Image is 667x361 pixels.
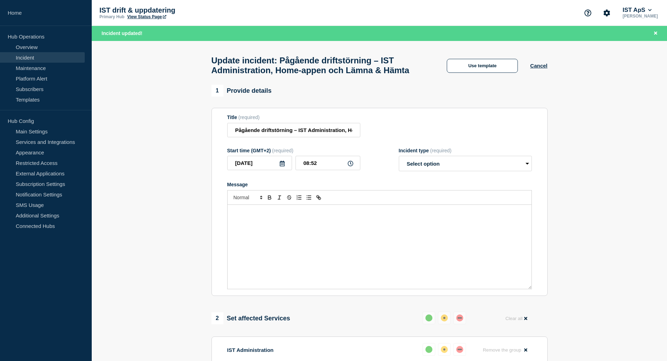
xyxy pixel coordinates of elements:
button: IST ApS [621,7,653,14]
button: Toggle bold text [265,193,275,202]
span: Font size [230,193,265,202]
div: Start time (GMT+2) [227,148,360,153]
div: Incident type [399,148,532,153]
div: Set affected Services [211,312,290,324]
div: Provide details [211,85,272,97]
div: affected [441,314,448,321]
span: 2 [211,312,223,324]
span: 1 [211,85,223,97]
button: Close banner [651,29,660,37]
button: Cancel [530,63,547,69]
button: Clear all [501,312,531,325]
button: down [453,312,466,324]
p: [PERSON_NAME] [621,14,659,19]
button: up [423,312,435,324]
button: Toggle italic text [275,193,284,202]
button: down [453,343,466,356]
div: down [456,346,463,353]
button: Toggle bulleted list [304,193,314,202]
span: Remove the group [483,347,521,353]
a: View Status Page [127,14,166,19]
span: Incident updated! [102,30,143,36]
input: HH:MM [296,156,360,170]
input: Title [227,123,360,137]
div: up [425,314,432,321]
p: IST Administration [227,347,274,353]
span: (required) [272,148,293,153]
h1: Update incident: Pågående driftstörning – IST Administration, Home-appen och Lämna & Hämta [211,56,435,75]
div: Message [228,205,531,289]
button: Remove the group [479,343,532,357]
button: Toggle ordered list [294,193,304,202]
p: IST drift & uppdatering [99,6,239,14]
div: Title [227,114,360,120]
div: affected [441,346,448,353]
button: affected [438,312,451,324]
button: Toggle strikethrough text [284,193,294,202]
button: up [423,343,435,356]
button: Toggle link [314,193,324,202]
button: Support [581,6,595,20]
button: Use template [447,59,518,73]
button: Account settings [599,6,614,20]
span: (required) [430,148,452,153]
div: up [425,346,432,353]
div: down [456,314,463,321]
select: Incident type [399,156,532,171]
input: YYYY-MM-DD [227,156,292,170]
p: Primary Hub [99,14,124,19]
span: (required) [238,114,260,120]
button: affected [438,343,451,356]
div: Message [227,182,532,187]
